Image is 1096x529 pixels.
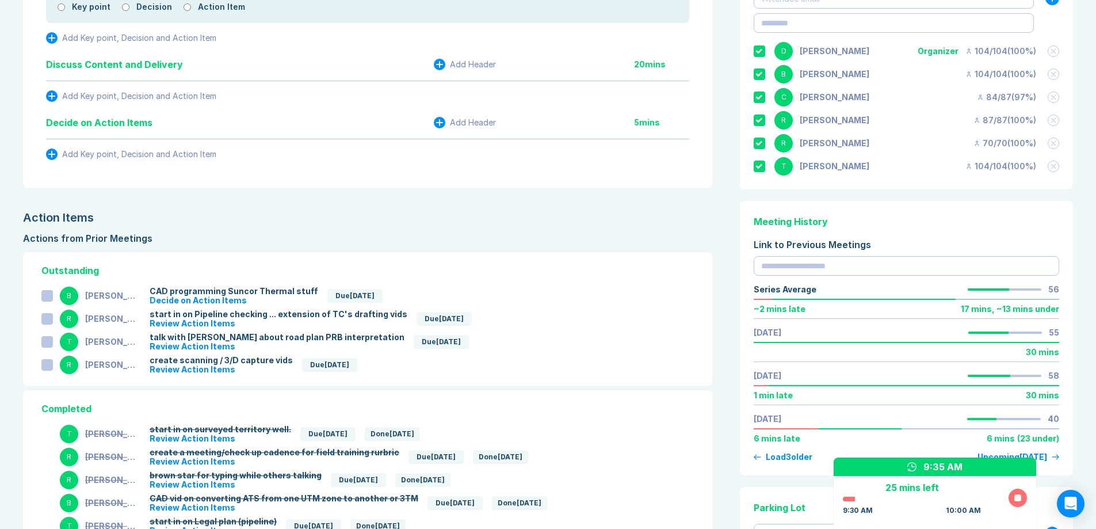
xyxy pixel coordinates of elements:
div: Due [DATE] [408,450,464,464]
div: T [60,425,78,443]
div: Upcoming [DATE] [977,452,1047,462]
div: Meeting History [754,215,1059,229]
div: Add Header [450,60,496,69]
div: Due [DATE] [331,473,386,487]
div: 5 mins [634,118,689,127]
div: Open Intercom Messenger [1057,490,1084,517]
div: [PERSON_NAME] [85,429,140,439]
div: 6 mins [987,434,1015,443]
div: [PERSON_NAME] [85,291,140,300]
div: Done [DATE] [473,450,528,464]
div: Review Action Items [150,503,418,512]
div: Review Action Items [150,365,293,374]
div: Blair Nixon [800,70,869,79]
div: Due [DATE] [414,335,469,349]
div: [DATE] [754,414,781,424]
div: start in on Legal plan (pipeline) [150,517,277,526]
div: Due [DATE] [302,358,357,372]
div: start in on surveyed territory well. [150,425,291,434]
div: B [60,287,78,305]
div: Due [DATE] [417,312,472,326]
label: Decision [136,2,172,12]
div: Decide on Action Items [46,116,152,130]
div: 55 [1049,328,1059,337]
div: Done [DATE] [492,496,547,510]
div: D [774,42,793,60]
div: R [60,356,78,374]
div: Due [DATE] [300,427,356,441]
div: Parking Lot [754,501,1059,515]
div: Review Action Items [150,434,291,443]
div: ~ 2 mins late [754,305,805,314]
div: brown star for typing while others talking [150,471,322,480]
div: CAD programming Suncor Thermal stuff [150,287,318,296]
div: create scanning / 3/D capture vids [150,356,293,365]
div: CAD vid on converting ATS from one UTM zone to another or 3TM [150,494,418,503]
button: Load3older [754,452,812,462]
div: C [774,88,793,106]
button: Add Key point, Decision and Action Item [46,32,216,44]
div: create a meeting/check up cadence for field training rurbric [150,448,399,457]
div: Add Key point, Decision and Action Item [62,33,216,43]
div: R [60,310,78,328]
button: Add Header [434,59,496,70]
div: Organizer [918,47,958,56]
a: [DATE] [754,371,781,380]
div: Review Action Items [150,342,404,351]
div: talk with [PERSON_NAME] about road plan PRB interpretation [150,333,404,342]
div: Discuss Content and Delivery [46,58,183,71]
div: Load 3 older [766,452,812,462]
div: 56 [1048,285,1059,294]
div: 17 mins , ~ 13 mins under [961,305,1059,314]
button: Add Key point, Decision and Action Item [46,149,216,160]
button: Add Key point, Decision and Action Item [46,90,216,102]
div: 104 / 104 ( 100 %) [965,70,1036,79]
div: 104 / 104 ( 100 %) [965,162,1036,171]
div: Add Key point, Decision and Action Item [62,92,216,101]
div: 1 min late [754,391,793,400]
div: 9:30 AM [843,506,873,515]
div: Link to Previous Meetings [754,238,1059,252]
div: ( 23 under ) [1017,434,1059,443]
div: Completed [41,402,694,416]
div: [PERSON_NAME] [85,360,140,370]
div: Add Key point, Decision and Action Item [62,150,216,159]
div: 84 / 87 ( 97 %) [977,93,1036,102]
div: [PERSON_NAME] [85,498,140,508]
div: Due [DATE] [327,289,383,303]
div: 20 mins [634,60,689,69]
div: R [60,448,78,466]
div: 70 / 70 ( 100 %) [973,139,1036,148]
div: Doug Sharp [800,47,869,56]
div: 25 mins left [843,481,981,494]
div: 10:00 AM [946,506,981,515]
div: T [60,333,78,351]
div: 30 mins [1026,391,1059,400]
div: start in on Pipeline checking ... extension of TC's drafting vids [150,310,407,319]
div: Outstanding [41,264,694,277]
label: Key point [72,2,110,12]
div: Action Items [23,211,712,224]
div: 9:35 AM [923,460,963,474]
button: Add Header [434,117,496,128]
div: 6 mins late [754,434,800,443]
div: 30 mins [1026,348,1059,357]
div: [PERSON_NAME] [85,314,140,324]
div: Series Average [754,285,816,294]
div: R [774,134,793,153]
div: T [774,157,793,176]
div: 104 / 104 ( 100 %) [965,47,1036,56]
div: [PERSON_NAME] [85,452,140,462]
div: Corey Wick [800,93,869,102]
div: 87 / 87 ( 100 %) [973,116,1036,125]
div: Review Action Items [150,457,399,466]
div: B [774,65,793,83]
div: Done [DATE] [365,427,420,441]
div: Due [DATE] [427,496,483,510]
div: Done [DATE] [395,473,450,487]
div: Richard Nelson [800,116,869,125]
div: Troy Cleghorn [800,162,869,171]
div: B [60,494,78,512]
div: [DATE] [754,328,781,337]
